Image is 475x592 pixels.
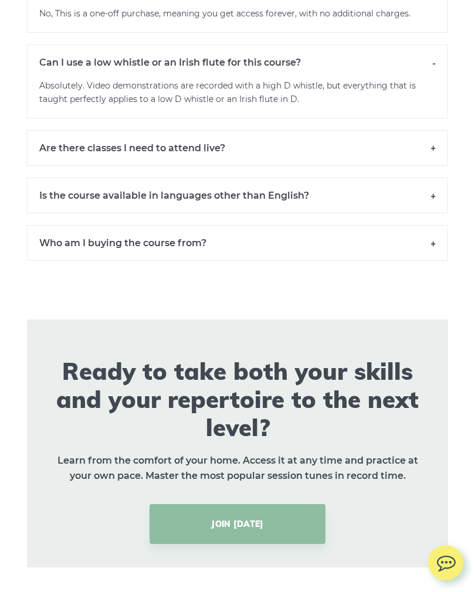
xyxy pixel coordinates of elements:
a: JOIN [DATE] [150,504,325,544]
h2: Ready to take both your skills and your repertoire to the next level? [50,357,425,441]
p: No, This is a one-off purchase, meaning you get access forever, with no additional charges. [27,7,448,33]
h6: Is the course available in languages other than English? [27,178,448,213]
h6: Can I use a low whistle or an Irish flute for this course? [27,45,448,80]
img: chat.svg [428,545,463,575]
strong: Learn from the comfort of your home. Access it at any time and practice at your own pace. Master ... [57,455,418,481]
h6: Are there classes I need to attend live? [27,130,448,166]
p: Absolutely. Video demonstrations are recorded with a high D whistle, but everything that is taugh... [27,79,448,118]
h6: Who am I buying the course from? [27,225,448,261]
